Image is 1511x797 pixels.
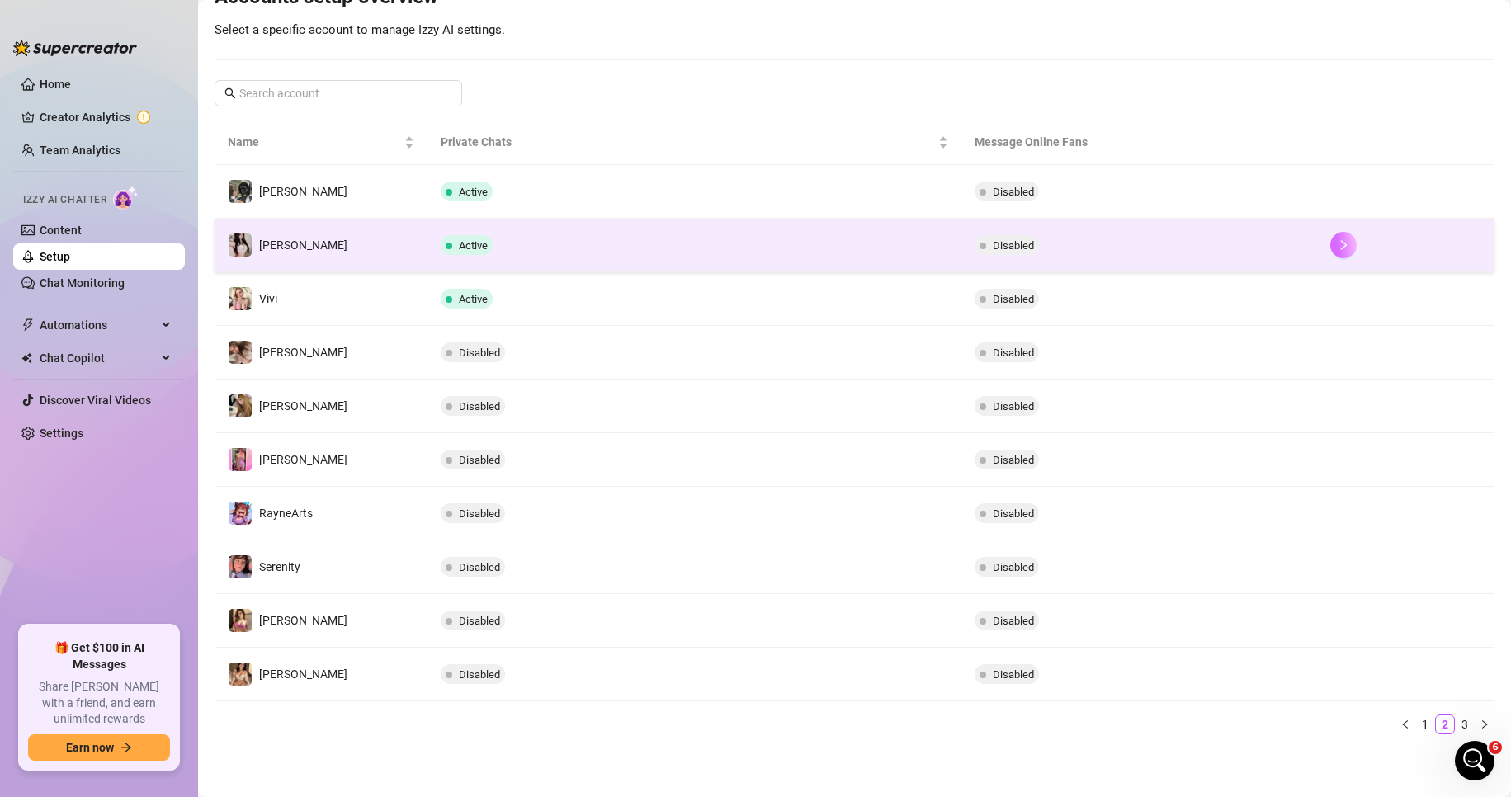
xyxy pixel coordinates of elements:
span: 🎁 Get $100 in AI Messages [28,640,170,672]
div: [DATE] [13,212,317,234]
img: Profile image for Giselle [77,318,93,335]
th: Private Chats [427,120,961,165]
span: [PERSON_NAME] [259,614,347,627]
div: Close [290,7,319,36]
span: Disabled [993,454,1034,466]
button: Earn nowarrow-right [28,734,170,761]
button: Send a message… [283,534,309,560]
div: Izzy Content> Bio> Chatting> Selling Strategy [26,42,257,74]
img: Marian [229,663,252,686]
img: Angela [229,341,252,364]
a: Team Analytics [40,144,120,157]
i: Exclude fans who have been subscribed for less than: [26,446,244,475]
button: left [1395,714,1415,734]
textarea: Message… [14,506,316,534]
span: Disabled [459,668,500,681]
span: Disabled [993,347,1034,359]
span: [PERSON_NAME] [259,238,347,252]
span: [PERSON_NAME] [259,667,347,681]
span: 6 [1489,741,1502,754]
span: search [224,87,236,99]
img: Chat Copilot [21,352,32,364]
div: Hello again! im just wondering, can we stop [PERSON_NAME] from chatting with new subs? Like, excl... [73,244,304,293]
div: alright thanks! [219,107,304,124]
span: Disabled [459,454,500,466]
b: Giselle [98,321,136,332]
button: go back [11,7,42,38]
span: Automations [40,312,157,338]
li: Previous Page [1395,714,1415,734]
span: Private Chats [441,133,934,151]
span: Earn now [66,741,114,754]
span: arrow-right [120,742,132,753]
span: right [1338,239,1349,251]
a: Chat Monitoring [40,276,125,290]
span: Active [459,293,488,305]
img: AI Chatter [113,186,139,210]
span: Active [459,186,488,198]
button: right [1475,714,1494,734]
a: 2 [1436,715,1454,733]
h1: Giselle [80,8,124,21]
li: 1 [1415,714,1435,734]
span: RayneArts [259,507,313,520]
span: Disabled [993,400,1034,413]
span: Disabled [993,186,1034,198]
span: Share [PERSON_NAME] with a friend, and earn unlimited rewards [28,679,170,728]
button: Emoji picker [26,540,39,554]
span: Disabled [459,507,500,520]
div: Ella says… [13,147,317,212]
p: Active 5h ago [80,21,153,37]
a: Home [40,78,71,91]
span: Active [459,239,488,252]
span: Serenity [259,560,300,573]
span: Disabled [459,347,500,359]
img: RayneArts [229,502,252,525]
span: Disabled [993,239,1034,252]
div: You're welcome! Have a great day and if anything comes up, I'm here. [13,147,271,199]
a: 3 [1456,715,1474,733]
img: Serenity [229,555,252,578]
a: Content [40,224,82,237]
span: Disabled [993,507,1034,520]
button: Upload attachment [78,540,92,554]
span: thunderbolt [21,318,35,332]
img: Hyunnie [229,448,252,471]
span: Disabled [993,293,1034,305]
a: Discover Viral Videos [40,394,151,407]
img: Naomi [229,233,252,257]
div: Izzy Content> Bio> Chatting> Selling Strategy [13,32,271,84]
div: Hello again! im just wondering, can we stop [PERSON_NAME] from chatting with new subs? Like, excl... [59,234,317,303]
button: Gif picker [52,540,65,554]
div: Giselle says… [13,354,317,572]
img: Luna [229,180,252,203]
div: alright thanks! [205,97,317,134]
button: right [1330,232,1357,258]
input: Search account [239,84,439,102]
span: Vivi [259,292,277,305]
span: Select a specific account to manage Izzy AI settings. [215,22,505,37]
a: Creator Analytics exclamation-circle [40,104,172,130]
span: Disabled [993,561,1034,573]
span: [PERSON_NAME] [259,346,347,359]
img: Mel [229,394,252,417]
span: Izzy AI Chatter [23,192,106,208]
div: Ella says… [13,32,317,97]
li: 3 [1455,714,1475,734]
span: Disabled [459,615,500,627]
span: Name [228,133,401,151]
span: [PERSON_NAME] [259,453,347,466]
button: Home [258,7,290,38]
a: Settings [40,427,83,440]
span: Disabled [459,400,500,413]
span: right [1480,719,1490,729]
span: [PERSON_NAME] [259,185,347,198]
span: [PERSON_NAME] [259,399,347,413]
div: Yes, you can definitely do that! Just go to your Setup, select the account, and under Handle chat... [26,364,257,445]
div: Giselle says… [13,316,317,354]
img: Irene [229,609,252,632]
div: You're welcome! Have a great day and if anything comes up, I'm here. [26,157,257,189]
li: Next Page [1475,714,1494,734]
img: logo-BBDzfeDw.svg [13,40,137,56]
a: Setup [40,250,70,263]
